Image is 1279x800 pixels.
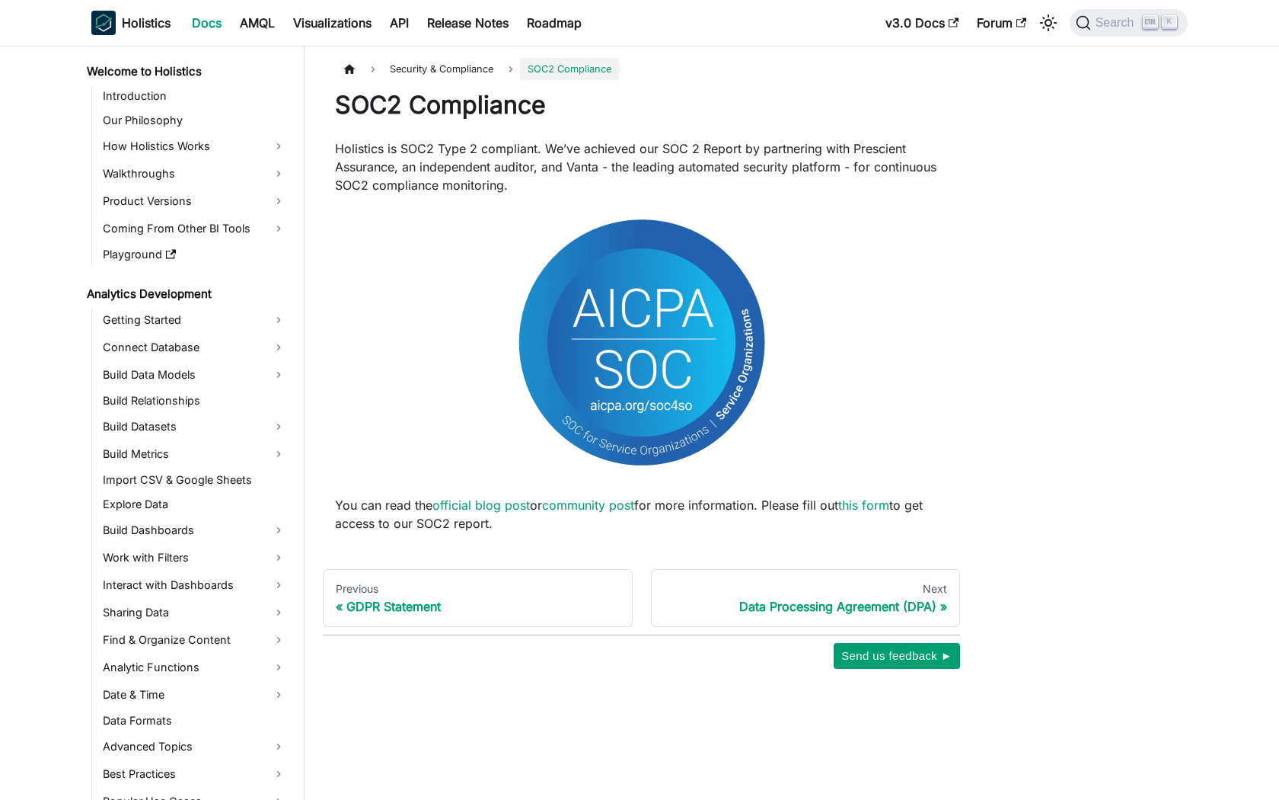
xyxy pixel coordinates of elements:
a: Forum [968,11,1035,35]
span: Send us feedback ► [841,646,952,666]
a: Playground [98,244,291,265]
a: Build Dashboards [98,518,291,542]
a: this form [838,498,889,513]
a: Product Versions [98,189,291,213]
button: Search (Ctrl+K) [1070,9,1188,37]
a: Build Data Models [98,363,291,387]
a: How Holistics Works [98,134,291,158]
div: GDPR Statement [336,599,620,614]
a: Advanced Topics [98,734,291,759]
a: Data Formats [98,710,291,731]
a: Walkthroughs [98,162,291,186]
a: Welcome to Holistics [82,61,291,82]
a: Home page [335,58,364,80]
a: PreviousGDPR Statement [323,569,633,627]
p: You can read the or for more information. Please fill out to get access to our SOC2 report. [335,496,948,533]
button: Switch between dark and light mode (currently light mode) [1036,11,1061,35]
span: Search [1091,16,1143,30]
a: Analytics Development [82,283,291,305]
b: Holistics [122,14,171,32]
a: Build Datasets [98,414,291,439]
a: Coming From Other BI Tools [98,216,291,241]
img: Holistics [91,11,116,35]
a: Explore Data [98,494,291,515]
a: Visualizations [284,11,381,35]
a: HolisticsHolistics [91,11,171,35]
a: Roadmap [518,11,591,35]
a: Connect Database [98,335,291,360]
kbd: K [1162,15,1177,29]
a: Release Notes [418,11,518,35]
a: Date & Time [98,683,291,707]
a: Best Practices [98,762,291,786]
a: Introduction [98,85,291,107]
a: Analytic Functions [98,655,291,680]
a: Docs [183,11,231,35]
span: Security & Compliance [382,58,501,80]
a: community post [542,498,634,513]
nav: Docs pages [323,569,960,627]
a: AMQL [231,11,284,35]
a: Find & Organize Content [98,628,291,652]
a: Work with Filters [98,546,291,570]
a: Build Relationships [98,390,291,411]
div: Previous [336,582,620,596]
span: SOC2 Compliance [520,58,619,80]
a: NextData Processing Agreement (DPA) [651,569,961,627]
div: Next [664,582,948,596]
a: Interact with Dashboards [98,573,291,597]
h1: SOC2 Compliance [335,90,948,120]
a: Sharing Data [98,600,291,625]
a: Our Philosophy [98,110,291,131]
a: Build Metrics [98,442,291,466]
a: Getting Started [98,308,291,332]
a: v3.0 Docs [876,11,968,35]
a: official blog post [432,498,530,513]
nav: Breadcrumbs [335,58,948,80]
a: Import CSV & Google Sheets [98,469,291,491]
a: API [381,11,418,35]
div: Data Processing Agreement (DPA) [664,599,948,614]
button: Send us feedback ► [834,643,960,669]
nav: Docs sidebar [76,46,305,800]
p: Holistics is SOC2 Type 2 compliant. We’ve achieved our SOC 2 Report by partnering with Prescient ... [335,139,948,194]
